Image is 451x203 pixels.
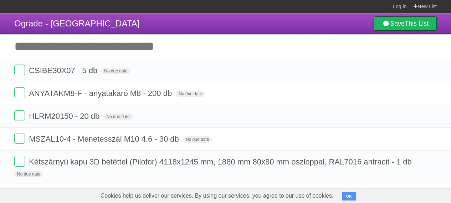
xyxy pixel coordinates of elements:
span: CSIBE30X07 - 5 db [29,66,99,75]
span: Kétszárnyú kapu 3D betéttel (Pilofor) 4118x1245 mm, 1880 mm 80x80 mm oszloppal, RAL7016 antracit ... [29,157,414,166]
span: No due date [101,68,130,74]
label: Done [14,65,25,75]
button: OK [342,192,356,201]
span: No due date [183,136,212,143]
span: No due date [14,171,43,177]
label: Done [14,133,25,144]
span: Ograde - [GEOGRAPHIC_DATA] [14,19,139,28]
span: No due date [176,91,205,97]
a: SaveThis List [374,16,437,31]
label: Done [14,110,25,121]
label: Done [14,87,25,98]
span: MSZAL10-4 - Menetesszál M10 4.6 - 30 db [29,135,181,143]
b: This List [405,20,429,27]
span: ANYATAKM8-F - anyatakaró M8 - 200 db [29,89,174,98]
span: Cookies help us deliver our services. By using our services, you agree to our use of cookies. [93,189,341,203]
span: No due date [103,113,132,120]
label: Done [14,156,25,167]
span: HLRM20150 - 20 db [29,112,101,121]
